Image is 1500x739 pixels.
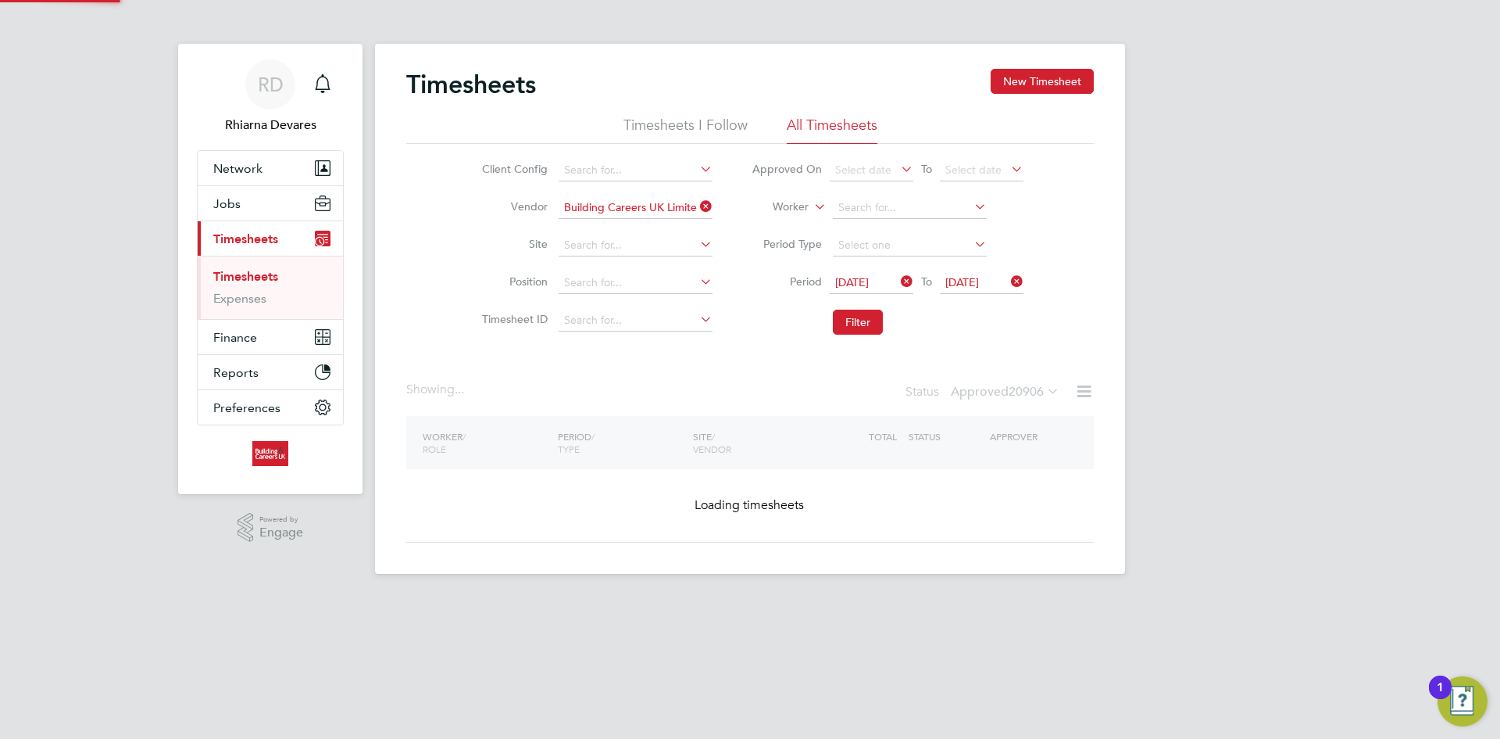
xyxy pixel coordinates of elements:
[406,69,536,100] h2: Timesheets
[477,199,548,213] label: Vendor
[752,274,822,289] label: Period
[198,355,343,389] button: Reports
[559,235,712,256] input: Search for...
[198,390,343,425] button: Preferences
[1437,676,1487,726] button: Open Resource Center, 1 new notification
[835,163,891,177] span: Select date
[213,400,280,415] span: Preferences
[1437,687,1444,708] div: 1
[213,291,266,306] a: Expenses
[455,382,464,397] span: ...
[213,330,257,345] span: Finance
[559,197,712,219] input: Search for...
[833,310,883,335] button: Filter
[945,275,979,289] span: [DATE]
[559,310,712,332] input: Search for...
[477,162,548,176] label: Client Config
[477,274,548,289] label: Position
[406,382,467,398] div: Showing
[213,365,259,380] span: Reports
[916,159,937,179] span: To
[178,44,362,494] nav: Main navigation
[258,74,284,95] span: RD
[259,526,303,540] span: Engage
[752,162,822,176] label: Approved On
[198,151,343,185] button: Network
[916,271,937,292] span: To
[835,275,869,289] span: [DATE]
[1009,384,1044,400] span: 20906
[198,186,343,221] button: Jobs
[752,237,822,251] label: Period Type
[787,116,877,144] li: All Timesheets
[833,197,987,219] input: Search for...
[237,513,304,543] a: Powered byEngage
[197,116,344,135] span: Rhiarna Devares
[991,69,1094,94] button: New Timesheet
[213,231,278,246] span: Timesheets
[559,160,712,181] input: Search for...
[259,513,303,526] span: Powered by
[738,199,809,215] label: Worker
[197,59,344,135] a: RDRhiarna Devares
[213,161,262,176] span: Network
[477,312,548,326] label: Timesheet ID
[945,163,1002,177] span: Select date
[905,382,1062,404] div: Status
[252,441,287,466] img: buildingcareersuk-logo-retina.png
[213,196,241,211] span: Jobs
[213,269,278,284] a: Timesheets
[833,235,987,256] input: Select one
[197,441,344,466] a: Go to home page
[198,256,343,319] div: Timesheets
[559,272,712,294] input: Search for...
[198,320,343,354] button: Finance
[198,221,343,256] button: Timesheets
[951,384,1059,400] label: Approved
[623,116,748,144] li: Timesheets I Follow
[477,237,548,251] label: Site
